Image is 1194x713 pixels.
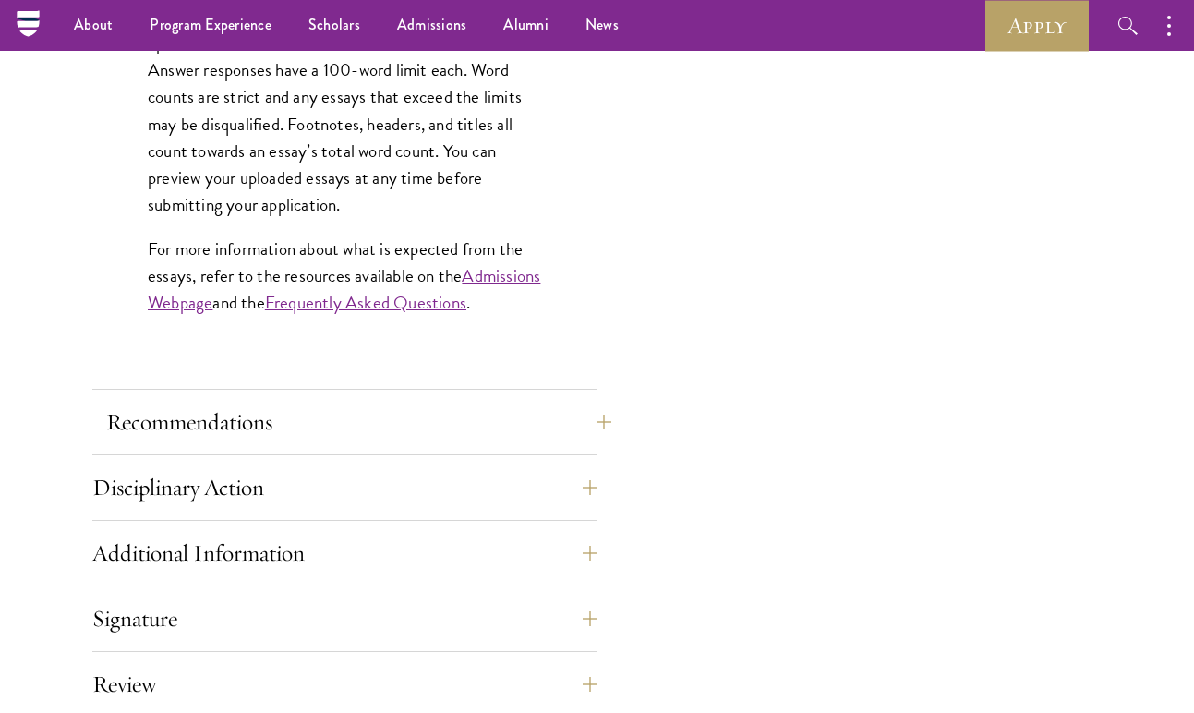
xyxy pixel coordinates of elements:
[148,236,542,316] p: For more information about what is expected from the essays, refer to the resources available on ...
[92,597,597,641] button: Signature
[106,400,611,444] button: Recommendations
[148,262,540,316] a: Admissions Webpage
[92,531,597,575] button: Additional Information
[265,289,466,316] a: Frequently Asked Questions
[92,465,597,510] button: Disciplinary Action
[92,662,597,707] button: Review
